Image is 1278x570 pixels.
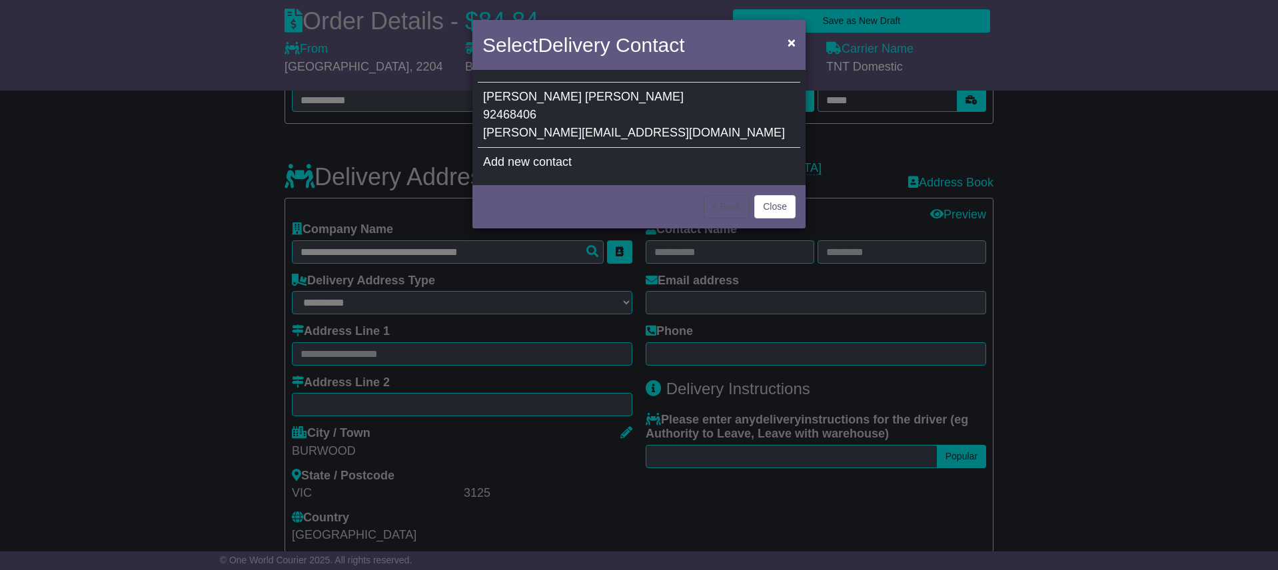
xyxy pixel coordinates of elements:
button: Close [754,195,796,218]
span: [PERSON_NAME] [483,90,582,103]
span: Contact [616,34,684,56]
button: < Back [704,195,750,218]
span: Add new contact [483,155,572,168]
span: 92468406 [483,108,536,121]
span: [PERSON_NAME] [585,90,684,103]
h4: Select [482,30,684,60]
span: Delivery [538,34,610,56]
button: Close [781,29,802,56]
span: × [788,35,796,50]
span: [PERSON_NAME][EMAIL_ADDRESS][DOMAIN_NAME] [483,126,785,139]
